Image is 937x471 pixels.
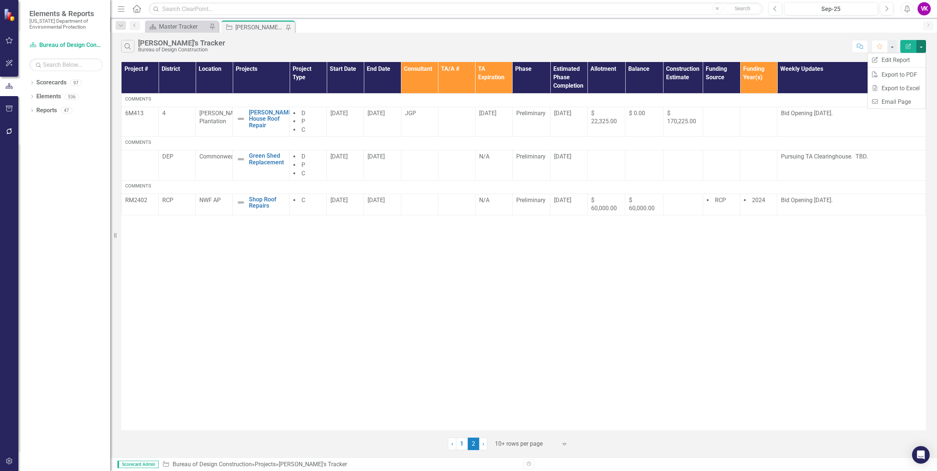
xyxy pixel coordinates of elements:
span: [DATE] [368,110,385,117]
span: 2024 [752,197,765,204]
td: Double-Click to Edit [512,150,550,180]
td: Double-Click to Edit [740,194,777,215]
td: Double-Click to Edit [587,107,625,137]
p: 6M413 [125,109,155,118]
td: Double-Click to Edit [587,150,625,180]
span: [DATE] [330,197,348,204]
input: Search ClearPoint... [149,3,763,15]
a: Master Tracker [147,22,207,31]
td: Double-Click to Edit [401,107,438,137]
a: Projects [255,461,276,468]
a: Edit Report [868,53,926,67]
div: Comments [125,96,922,102]
td: Double-Click to Edit Right Click for Context Menu [233,150,290,180]
td: Double-Click to Edit [663,107,703,137]
td: Double-Click to Edit [122,180,926,194]
div: [PERSON_NAME]'s Tracker [138,39,225,47]
div: Comments [125,139,922,146]
img: ClearPoint Strategy [4,8,17,21]
span: Search [735,6,750,11]
td: Double-Click to Edit [290,150,327,180]
a: Green Shed Replacement [249,153,286,165]
td: Double-Click to Edit [475,194,512,215]
span: [DATE] [554,153,571,160]
td: Double-Click to Edit [327,150,364,180]
td: Double-Click to Edit [740,150,777,180]
div: N/A [479,196,509,205]
td: Double-Click to Edit [512,194,550,215]
img: Not Defined [236,114,245,123]
span: [DATE] [554,197,571,204]
div: Bureau of Design Construction [138,47,225,52]
span: [DATE] [368,153,385,160]
td: Double-Click to Edit [625,150,663,180]
input: Search Below... [29,58,103,71]
span: NWF AP [199,197,221,204]
td: Double-Click to Edit Right Click for Context Menu [233,107,290,137]
p: RM2402 [125,196,155,205]
div: VK [918,2,931,15]
td: Double-Click to Edit [122,107,159,137]
td: Double-Click to Edit [438,107,475,137]
a: Scorecards [36,78,66,87]
div: Comments [125,183,922,189]
td: Double-Click to Edit [777,107,926,137]
span: [DATE] [330,110,348,117]
td: Double-Click to Edit [159,107,196,137]
p: Bid Opening [DATE]. [781,196,922,205]
span: C [301,197,305,204]
td: Double-Click to Edit [438,150,475,180]
td: Double-Click to Edit Right Click for Context Menu [233,194,290,215]
div: [PERSON_NAME]'s Tracker [279,461,347,468]
p: JGP [405,109,434,118]
p: Bid Opening [DATE]. [781,109,922,118]
span: D [301,153,305,160]
div: [PERSON_NAME]'s Tracker [235,23,284,32]
span: RCP [162,197,173,204]
span: 2 [468,438,480,450]
td: Double-Click to Edit [703,194,740,215]
td: Double-Click to Edit [703,150,740,180]
td: Double-Click to Edit [475,107,512,137]
td: Double-Click to Edit [401,194,438,215]
td: Double-Click to Edit [364,107,401,137]
span: $ 60,000.00 [591,197,617,212]
td: Double-Click to Edit [122,137,926,150]
td: Double-Click to Edit [587,194,625,215]
span: D [301,110,305,117]
span: Preliminary [516,153,546,160]
span: DEP [162,153,173,160]
span: Preliminary [516,197,546,204]
a: [PERSON_NAME] House Roof Repair [249,109,293,129]
td: Double-Click to Edit [777,150,926,180]
td: Double-Click to Edit [550,194,587,215]
td: Double-Click to Edit [475,150,512,180]
a: Email Page [868,95,926,109]
td: Double-Click to Edit [777,194,926,215]
span: › [482,440,484,447]
span: P [301,161,305,168]
span: $ 0.00 [629,110,645,117]
a: Bureau of Design Construction [29,41,103,50]
td: Double-Click to Edit [663,194,703,215]
td: Double-Click to Edit [327,194,364,215]
span: Elements & Reports [29,9,103,18]
td: Double-Click to Edit [364,194,401,215]
div: 97 [70,80,82,86]
button: Sep-25 [784,2,878,15]
small: [US_STATE] Department of Environmental Protection [29,18,103,30]
td: Double-Click to Edit [159,150,196,180]
span: [DATE] [330,153,348,160]
td: Double-Click to Edit [740,107,777,137]
td: Double-Click to Edit [364,150,401,180]
td: Double-Click to Edit [703,107,740,137]
div: 47 [61,107,72,114]
td: Double-Click to Edit [438,194,475,215]
td: Double-Click to Edit [550,150,587,180]
td: Double-Click to Edit [290,194,327,215]
span: [DATE] [554,110,571,117]
div: 536 [65,94,79,100]
td: Double-Click to Edit [625,194,663,215]
span: [PERSON_NAME] Plantation [199,110,243,125]
span: P [301,118,305,125]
